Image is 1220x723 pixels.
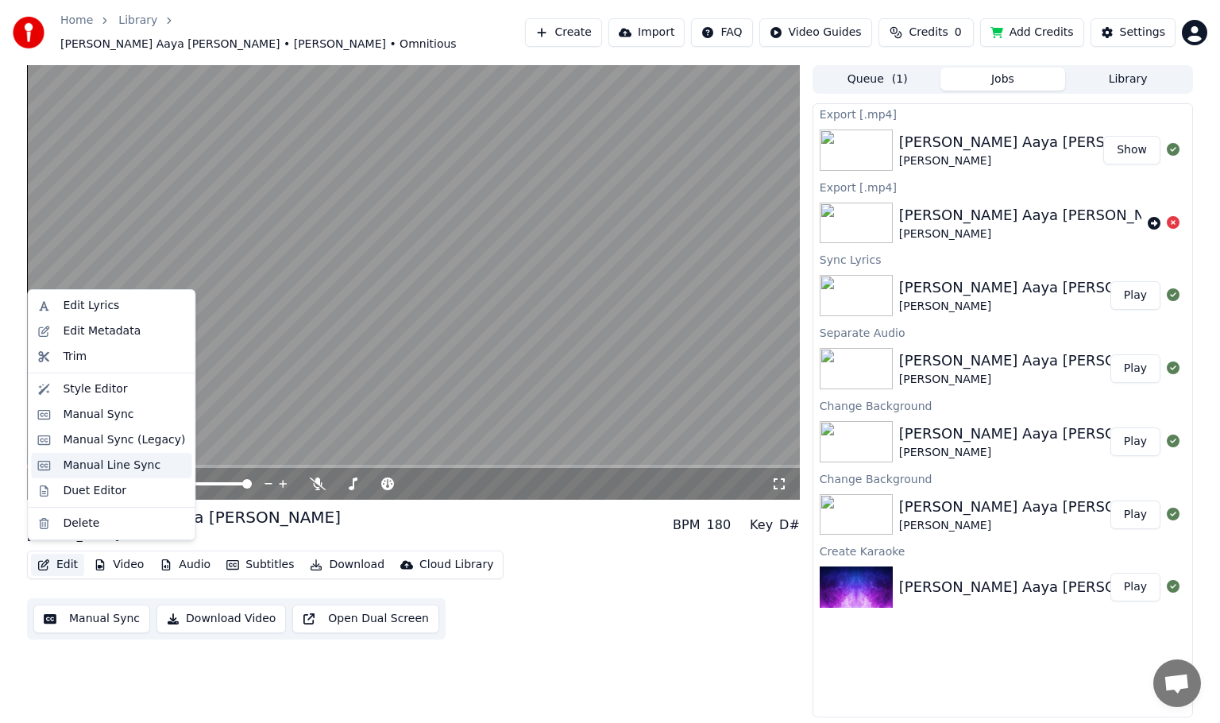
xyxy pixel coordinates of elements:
[60,13,93,29] a: Home
[608,18,685,47] button: Import
[1110,427,1160,456] button: Play
[303,554,391,576] button: Download
[878,18,974,47] button: Credits0
[419,557,493,573] div: Cloud Library
[60,37,457,52] span: [PERSON_NAME] Aaya [PERSON_NAME] • [PERSON_NAME] • Omnitious
[220,554,300,576] button: Subtitles
[1110,501,1160,529] button: Play
[63,381,127,397] div: Style Editor
[940,68,1066,91] button: Jobs
[63,483,126,499] div: Duet Editor
[33,605,150,633] button: Manual Sync
[63,432,185,448] div: Manual Sync (Legacy)
[899,153,1182,169] div: [PERSON_NAME]
[87,554,150,576] button: Video
[707,516,732,535] div: 180
[31,554,84,576] button: Edit
[1091,18,1176,47] button: Settings
[815,68,940,91] button: Queue
[1153,659,1201,707] a: Open chat
[1110,281,1160,310] button: Play
[63,349,87,365] div: Trim
[899,518,1182,534] div: [PERSON_NAME]
[13,17,44,48] img: youka
[63,323,141,339] div: Edit Metadata
[813,249,1192,269] div: Sync Lyrics
[892,72,908,87] span: ( 1 )
[813,177,1192,196] div: Export [.mp4]
[813,323,1192,342] div: Separate Audio
[899,299,1182,315] div: [PERSON_NAME]
[899,131,1182,153] div: [PERSON_NAME] Aaya [PERSON_NAME]
[759,18,872,47] button: Video Guides
[1110,354,1160,383] button: Play
[813,541,1192,560] div: Create Karaoke
[63,516,99,532] div: Delete
[1120,25,1165,41] div: Settings
[899,496,1182,518] div: [PERSON_NAME] Aaya [PERSON_NAME]
[292,605,439,633] button: Open Dual Screen
[955,25,962,41] span: 0
[691,18,752,47] button: FAQ
[1103,136,1160,164] button: Show
[813,396,1192,415] div: Change Background
[118,13,157,29] a: Library
[63,407,133,423] div: Manual Sync
[153,554,217,576] button: Audio
[980,18,1084,47] button: Add Credits
[899,204,1182,226] div: [PERSON_NAME] Aaya [PERSON_NAME]
[525,18,602,47] button: Create
[899,226,1182,242] div: [PERSON_NAME]
[63,458,160,474] div: Manual Line Sync
[899,276,1182,299] div: [PERSON_NAME] Aaya [PERSON_NAME]
[899,423,1182,445] div: [PERSON_NAME] Aaya [PERSON_NAME]
[156,605,286,633] button: Download Video
[750,516,773,535] div: Key
[63,298,119,314] div: Edit Lyrics
[60,13,525,52] nav: breadcrumb
[1110,573,1160,601] button: Play
[899,445,1182,461] div: [PERSON_NAME]
[899,350,1182,372] div: [PERSON_NAME] Aaya [PERSON_NAME]
[909,25,948,41] span: Credits
[673,516,700,535] div: BPM
[813,469,1192,488] div: Change Background
[1065,68,1191,91] button: Library
[779,516,800,535] div: D#
[813,104,1192,123] div: Export [.mp4]
[899,372,1182,388] div: [PERSON_NAME]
